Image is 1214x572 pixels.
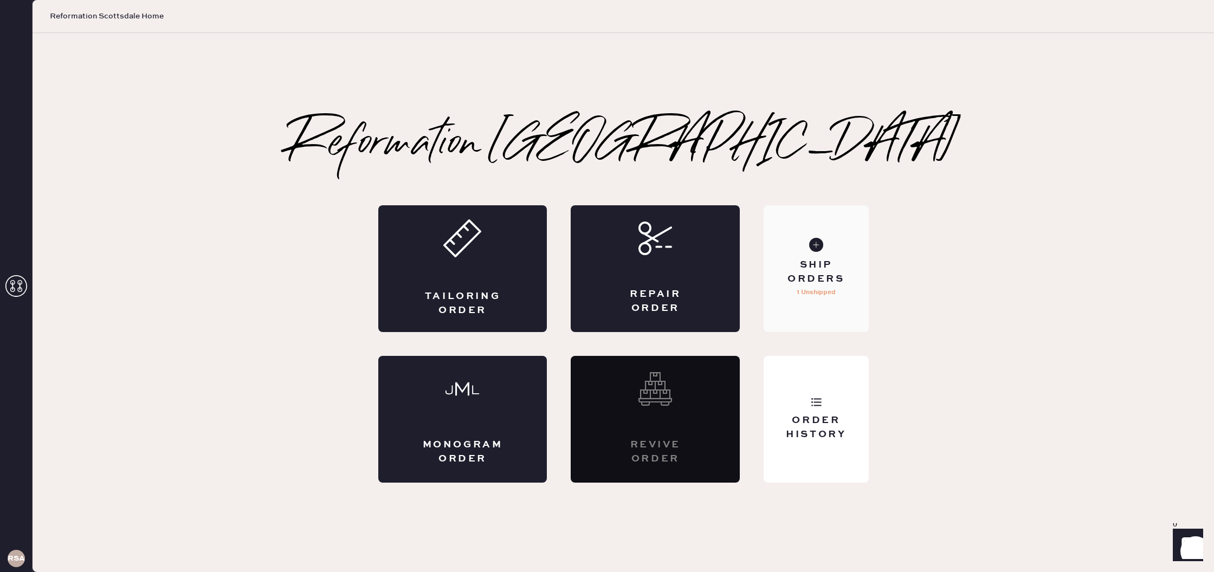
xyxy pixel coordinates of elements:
h2: Reformation [GEOGRAPHIC_DATA] [288,123,959,166]
p: 1 Unshipped [797,286,836,299]
div: Monogram Order [422,438,504,465]
div: Repair Order [614,288,696,315]
div: Ship Orders [772,258,860,285]
iframe: Front Chat [1163,523,1209,570]
h3: RSA [8,555,25,562]
div: Order History [772,414,860,441]
div: Interested? Contact us at care@hemster.co [571,356,740,483]
span: Reformation Scottsdale Home [50,11,164,22]
div: Revive order [614,438,696,465]
div: Tailoring Order [422,290,504,317]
